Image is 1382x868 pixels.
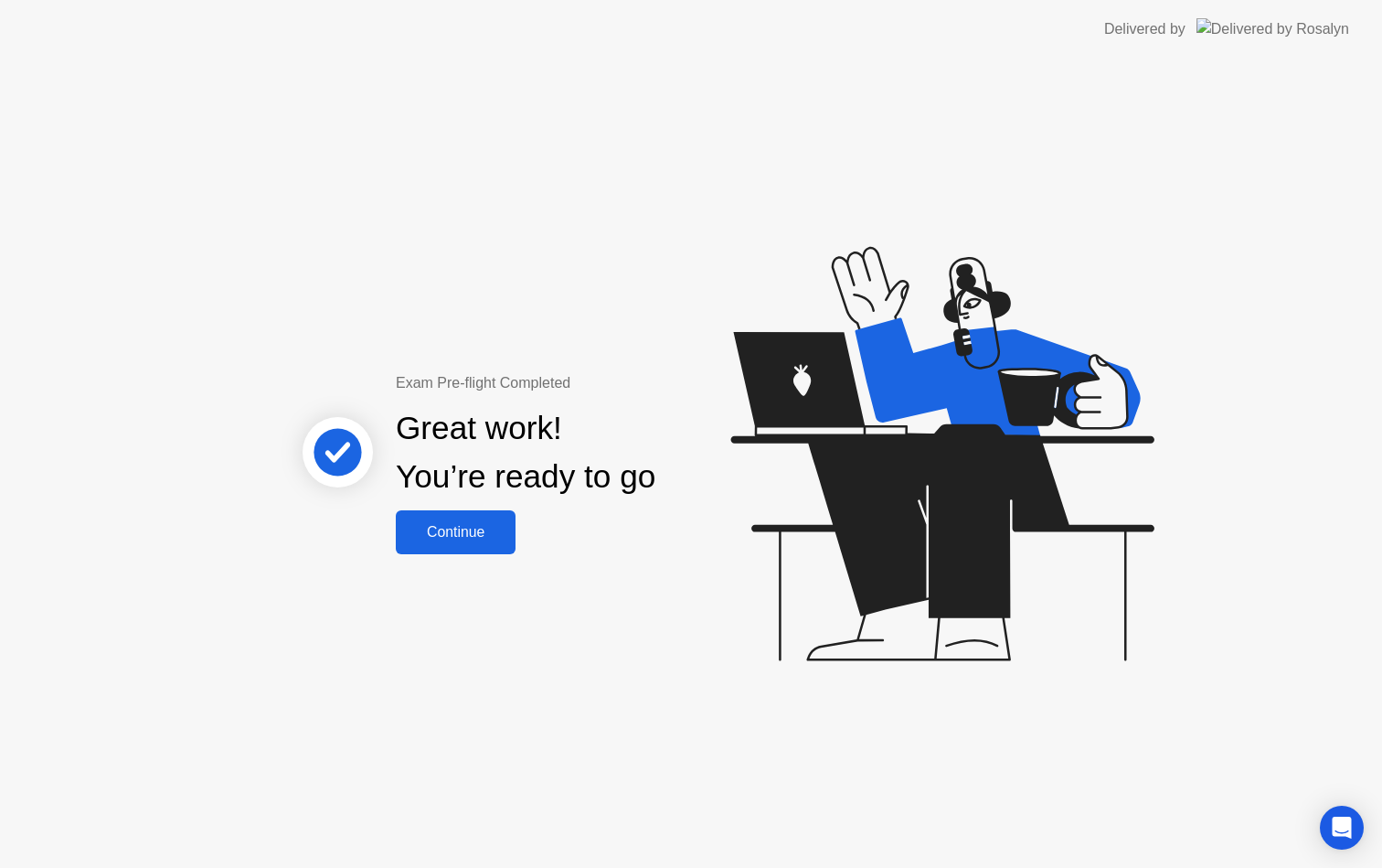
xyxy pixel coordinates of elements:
[1104,18,1185,40] div: Delivered by
[396,510,516,554] button: Continue
[396,372,773,394] div: Exam Pre-flight Completed
[401,524,510,541] div: Continue
[1320,806,1364,850] div: Open Intercom Messenger
[396,404,655,501] div: Great work! You’re ready to go
[1196,18,1349,39] img: Delivered by Rosalyn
